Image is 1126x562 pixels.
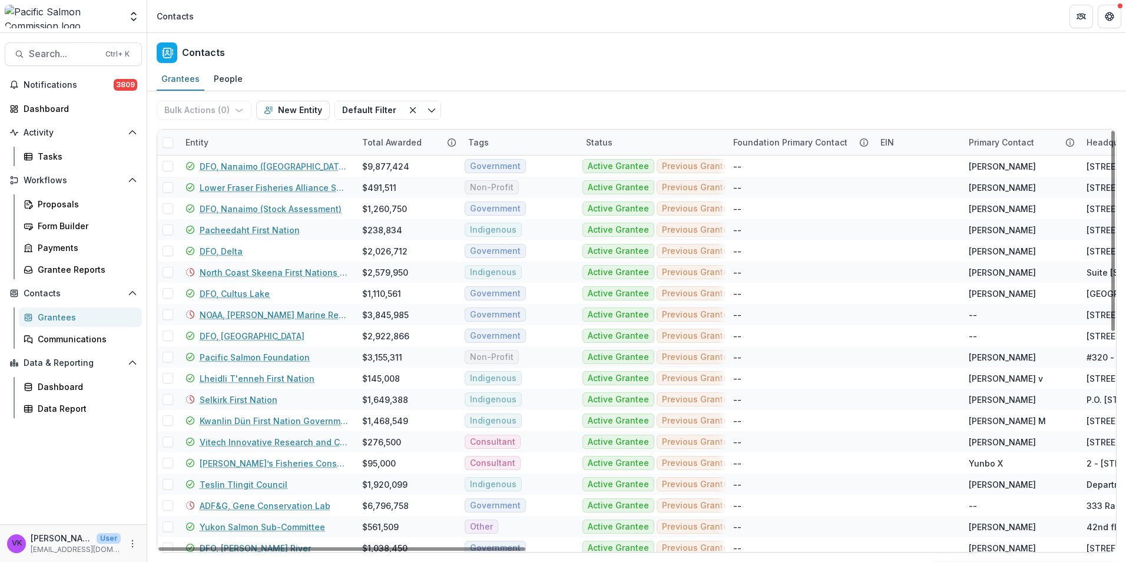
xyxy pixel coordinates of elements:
[588,522,649,532] span: Active Grantee
[733,542,741,554] div: --
[588,161,649,171] span: Active Grantee
[969,436,1036,448] div: [PERSON_NAME]
[362,542,408,554] div: $1,038,450
[19,377,142,396] a: Dashboard
[19,308,142,327] a: Grantees
[200,181,348,194] a: Lower Fraser Fisheries Alliance Society
[662,543,734,553] span: Previous Grantee
[733,457,741,470] div: --
[31,544,121,555] p: [EMAIL_ADDRESS][DOMAIN_NAME]
[470,543,521,553] span: Government
[726,130,873,155] div: Foundation Primary Contact
[733,181,741,194] div: --
[152,8,198,25] nav: breadcrumb
[588,225,649,235] span: Active Grantee
[157,10,194,22] div: Contacts
[200,203,342,215] a: DFO, Nanaimo (Stock Assessment)
[662,458,734,468] span: Previous Grantee
[5,353,142,372] button: Open Data & Reporting
[355,130,461,155] div: Total Awarded
[470,204,521,214] span: Government
[969,415,1046,427] div: [PERSON_NAME] M
[588,373,649,384] span: Active Grantee
[969,478,1036,491] div: [PERSON_NAME]
[362,330,409,342] div: $2,922,866
[24,103,133,115] div: Dashboard
[157,70,204,87] div: Grantees
[662,183,734,193] span: Previous Grantee
[200,309,348,321] a: NOAA, [PERSON_NAME] Marine Research Institute
[733,245,741,257] div: --
[588,331,649,341] span: Active Grantee
[733,160,741,173] div: --
[579,130,726,155] div: Status
[38,150,133,163] div: Tasks
[200,521,325,533] a: Yukon Salmon Sub-Committee
[733,500,741,512] div: --
[157,101,251,120] button: Bulk Actions (0)
[200,287,270,300] a: DFO, Cultus Lake
[662,395,734,405] span: Previous Grantee
[662,310,734,320] span: Previous Grantee
[209,68,247,91] a: People
[733,415,741,427] div: --
[662,416,734,426] span: Previous Grantee
[873,130,962,155] div: EIN
[362,436,401,448] div: $276,500
[733,394,741,406] div: --
[962,136,1041,148] div: Primary Contact
[962,130,1079,155] div: Primary Contact
[200,415,348,427] a: Kwanlin Dün First Nation Government
[182,47,225,58] h2: Contacts
[362,500,409,512] div: $6,796,758
[733,266,741,279] div: --
[1098,5,1121,28] button: Get Help
[19,399,142,418] a: Data Report
[588,543,649,553] span: Active Grantee
[38,198,133,210] div: Proposals
[733,372,741,385] div: --
[5,99,142,118] a: Dashboard
[969,245,1036,257] div: [PERSON_NAME]
[19,238,142,257] a: Payments
[662,480,734,490] span: Previous Grantee
[200,245,243,257] a: DFO, Delta
[5,171,142,190] button: Open Workflows
[200,457,348,470] a: [PERSON_NAME]’s Fisheries Consulting
[470,395,516,405] span: Indigenous
[114,79,137,91] span: 3809
[588,183,649,193] span: Active Grantee
[24,176,123,186] span: Workflows
[733,287,741,300] div: --
[470,183,514,193] span: Non-Profit
[461,130,579,155] div: Tags
[726,136,855,148] div: Foundation Primary Contact
[200,266,348,279] a: North Coast Skeena First Nations Stewardship Society
[969,266,1036,279] div: [PERSON_NAME]
[470,246,521,256] span: Government
[733,224,741,236] div: --
[362,160,409,173] div: $9,877,424
[200,351,310,363] a: Pacific Salmon Foundation
[588,204,649,214] span: Active Grantee
[733,478,741,491] div: --
[19,194,142,214] a: Proposals
[5,123,142,142] button: Open Activity
[662,225,734,235] span: Previous Grantee
[200,436,348,448] a: Vitech Innovative Research and Consulting
[733,436,741,448] div: --
[470,416,516,426] span: Indigenous
[733,351,741,363] div: --
[579,136,620,148] div: Status
[19,216,142,236] a: Form Builder
[355,136,429,148] div: Total Awarded
[178,136,216,148] div: Entity
[470,522,493,532] span: Other
[662,437,734,447] span: Previous Grantee
[733,309,741,321] div: --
